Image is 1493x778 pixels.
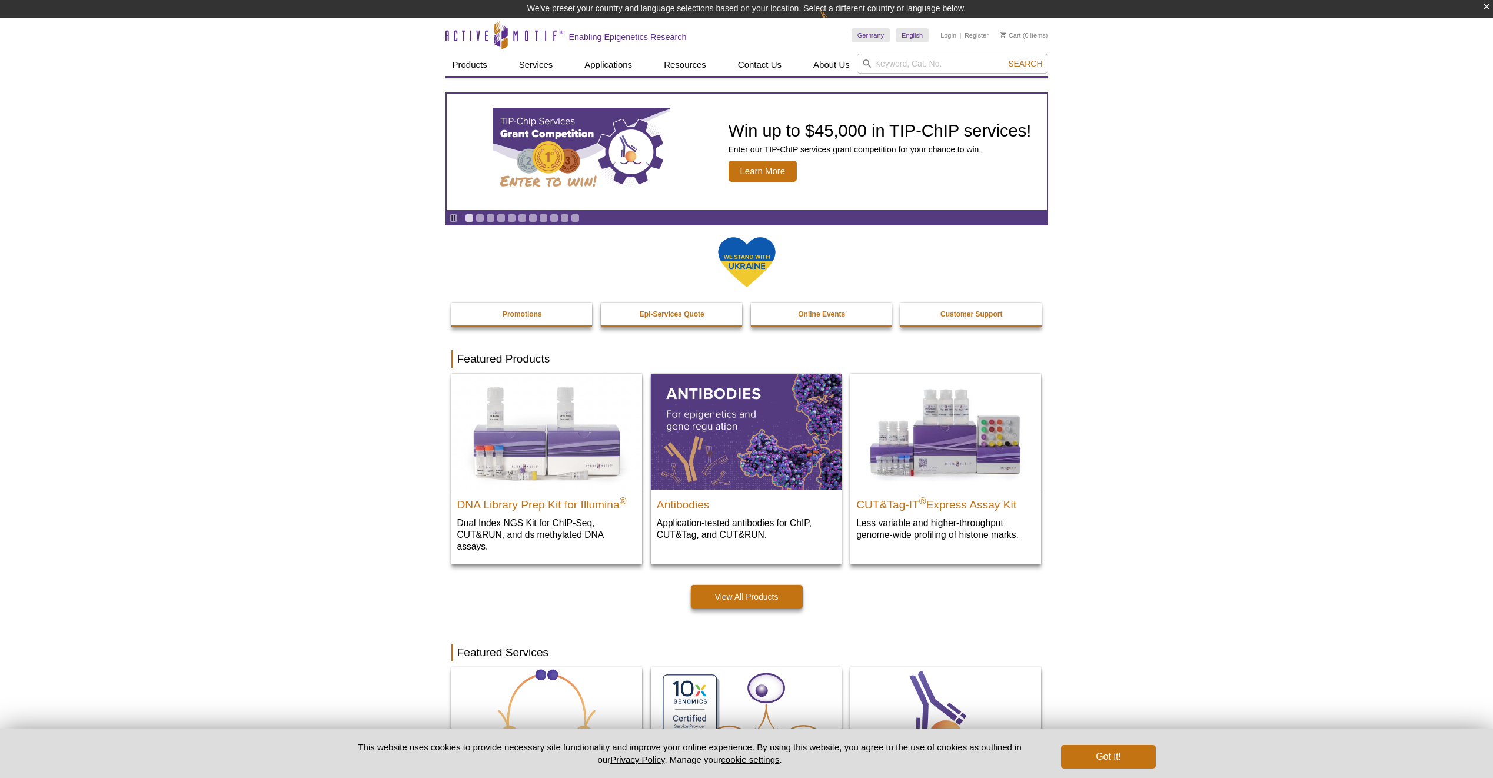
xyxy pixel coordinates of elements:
a: Customer Support [900,303,1043,325]
button: Got it! [1061,745,1155,769]
p: Dual Index NGS Kit for ChIP-Seq, CUT&RUN, and ds methylated DNA assays. [457,517,636,553]
a: View All Products [691,585,803,609]
a: DNA Library Prep Kit for Illumina DNA Library Prep Kit for Illumina® Dual Index NGS Kit for ChIP-... [451,374,642,564]
a: Contact Us [731,54,789,76]
button: cookie settings [721,754,779,764]
a: Go to slide 8 [539,214,548,222]
img: All Antibodies [651,374,842,489]
p: Enter our TIP-ChIP services grant competition for your chance to win. [729,144,1032,155]
a: Register [965,31,989,39]
a: Go to slide 4 [497,214,506,222]
a: Privacy Policy [610,754,664,764]
li: (0 items) [1000,28,1048,42]
a: Go to slide 10 [560,214,569,222]
h2: Featured Services [451,644,1042,661]
a: Online Events [751,303,893,325]
img: We Stand With Ukraine [717,236,776,288]
button: Search [1005,58,1046,69]
a: Login [940,31,956,39]
h2: Enabling Epigenetics Research [569,32,687,42]
p: Less variable and higher-throughput genome-wide profiling of histone marks​. [856,517,1035,541]
span: Search [1008,59,1042,68]
input: Keyword, Cat. No. [857,54,1048,74]
a: Services [512,54,560,76]
a: Applications [577,54,639,76]
a: Resources [657,54,713,76]
img: Change Here [820,9,851,36]
h2: Win up to $45,000 in TIP-ChIP services! [729,122,1032,139]
a: Promotions [451,303,594,325]
strong: Epi-Services Quote [640,310,704,318]
strong: Online Events [798,310,845,318]
a: Go to slide 3 [486,214,495,222]
h2: Antibodies [657,493,836,511]
a: About Us [806,54,857,76]
sup: ® [620,496,627,506]
a: Cart [1000,31,1021,39]
a: Products [445,54,494,76]
a: Germany [852,28,890,42]
h2: CUT&Tag-IT Express Assay Kit [856,493,1035,511]
strong: Promotions [503,310,542,318]
a: Go to slide 2 [476,214,484,222]
img: CUT&Tag-IT® Express Assay Kit [850,374,1041,489]
span: Learn More [729,161,797,182]
a: Go to slide 9 [550,214,558,222]
h2: DNA Library Prep Kit for Illumina [457,493,636,511]
a: English [896,28,929,42]
p: This website uses cookies to provide necessary site functionality and improve your online experie... [338,741,1042,766]
a: All Antibodies Antibodies Application-tested antibodies for ChIP, CUT&Tag, and CUT&RUN. [651,374,842,552]
li: | [960,28,962,42]
p: Application-tested antibodies for ChIP, CUT&Tag, and CUT&RUN. [657,517,836,541]
article: TIP-ChIP Services Grant Competition [447,94,1047,210]
a: CUT&Tag-IT® Express Assay Kit CUT&Tag-IT®Express Assay Kit Less variable and higher-throughput ge... [850,374,1041,552]
a: Epi-Services Quote [601,303,743,325]
sup: ® [919,496,926,506]
img: DNA Library Prep Kit for Illumina [451,374,642,489]
strong: Customer Support [940,310,1002,318]
a: Toggle autoplay [449,214,458,222]
img: Your Cart [1000,32,1006,38]
a: Go to slide 6 [518,214,527,222]
h2: Featured Products [451,350,1042,368]
a: Go to slide 1 [465,214,474,222]
img: TIP-ChIP Services Grant Competition [493,108,670,196]
a: TIP-ChIP Services Grant Competition Win up to $45,000 in TIP-ChIP services! Enter our TIP-ChIP se... [447,94,1047,210]
a: Go to slide 5 [507,214,516,222]
a: Go to slide 11 [571,214,580,222]
a: Go to slide 7 [528,214,537,222]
